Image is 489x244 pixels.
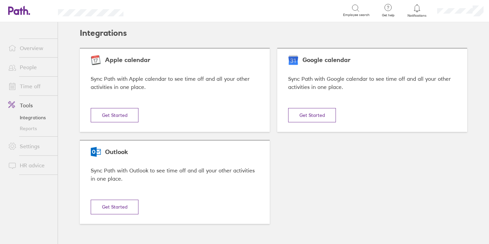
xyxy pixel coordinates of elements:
a: Reports [3,123,58,134]
button: Get Started [91,200,138,214]
a: Notifications [406,3,428,18]
a: Tools [3,98,58,112]
span: Employee search [343,13,370,17]
a: Overview [3,41,58,55]
div: Search [142,7,159,13]
div: Google calendar [288,57,456,64]
span: Notifications [406,14,428,18]
h2: Integrations [80,22,127,44]
button: Get Started [91,108,138,122]
a: Settings [3,139,58,153]
button: Get Started [288,108,336,122]
span: Get help [377,13,399,17]
a: People [3,60,58,74]
div: Sync Path with Google calendar to see time off and all your other activities in one place. [288,75,456,92]
a: Time off [3,79,58,93]
a: HR advice [3,158,58,172]
div: Outlook [91,149,259,156]
div: Sync Path with Outlook to see time off and all your other activities in one place. [91,166,259,183]
div: Apple calendar [91,57,259,64]
a: Integrations [3,112,58,123]
div: Sync Path with Apple calendar to see time off and all your other activities in one place. [91,75,259,92]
